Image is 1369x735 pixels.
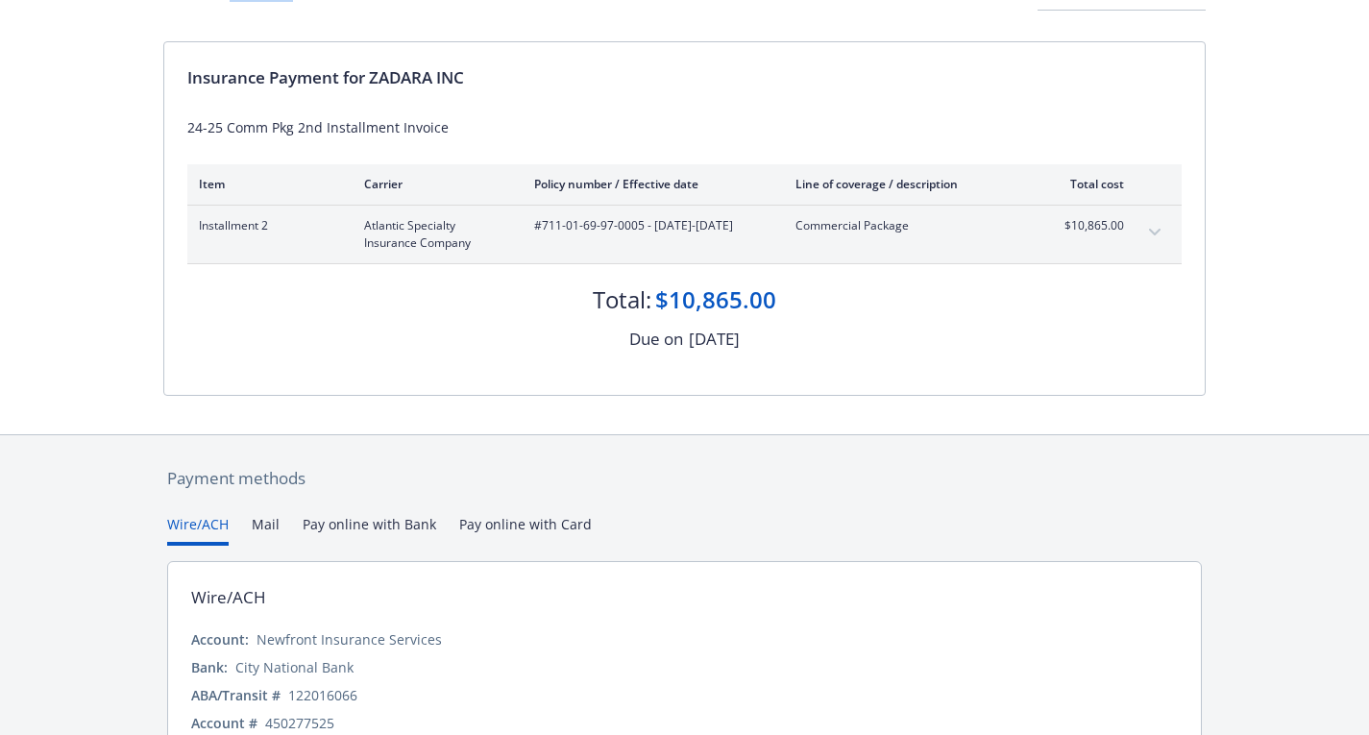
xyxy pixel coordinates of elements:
[534,217,765,234] span: #711-01-69-97-0005 - [DATE]-[DATE]
[167,466,1202,491] div: Payment methods
[288,685,357,705] div: 122016066
[303,514,436,546] button: Pay online with Bank
[795,217,1021,234] span: Commercial Package
[1139,217,1170,248] button: expand content
[364,176,503,192] div: Carrier
[1052,217,1124,234] span: $10,865.00
[689,327,740,352] div: [DATE]
[257,629,442,649] div: Newfront Insurance Services
[187,117,1182,137] div: 24-25 Comm Pkg 2nd Installment Invoice
[534,176,765,192] div: Policy number / Effective date
[265,713,334,733] div: 450277525
[235,657,354,677] div: City National Bank
[795,176,1021,192] div: Line of coverage / description
[252,514,280,546] button: Mail
[191,629,249,649] div: Account:
[191,713,257,733] div: Account #
[191,685,281,705] div: ABA/Transit #
[187,65,1182,90] div: Insurance Payment for ZADARA INC
[629,327,683,352] div: Due on
[459,514,592,546] button: Pay online with Card
[364,217,503,252] span: Atlantic Specialty Insurance Company
[187,206,1182,263] div: Installment 2Atlantic Specialty Insurance Company#711-01-69-97-0005 - [DATE]-[DATE]Commercial Pac...
[167,514,229,546] button: Wire/ACH
[199,217,333,234] span: Installment 2
[199,176,333,192] div: Item
[593,283,651,316] div: Total:
[191,585,266,610] div: Wire/ACH
[655,283,776,316] div: $10,865.00
[1052,176,1124,192] div: Total cost
[191,657,228,677] div: Bank:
